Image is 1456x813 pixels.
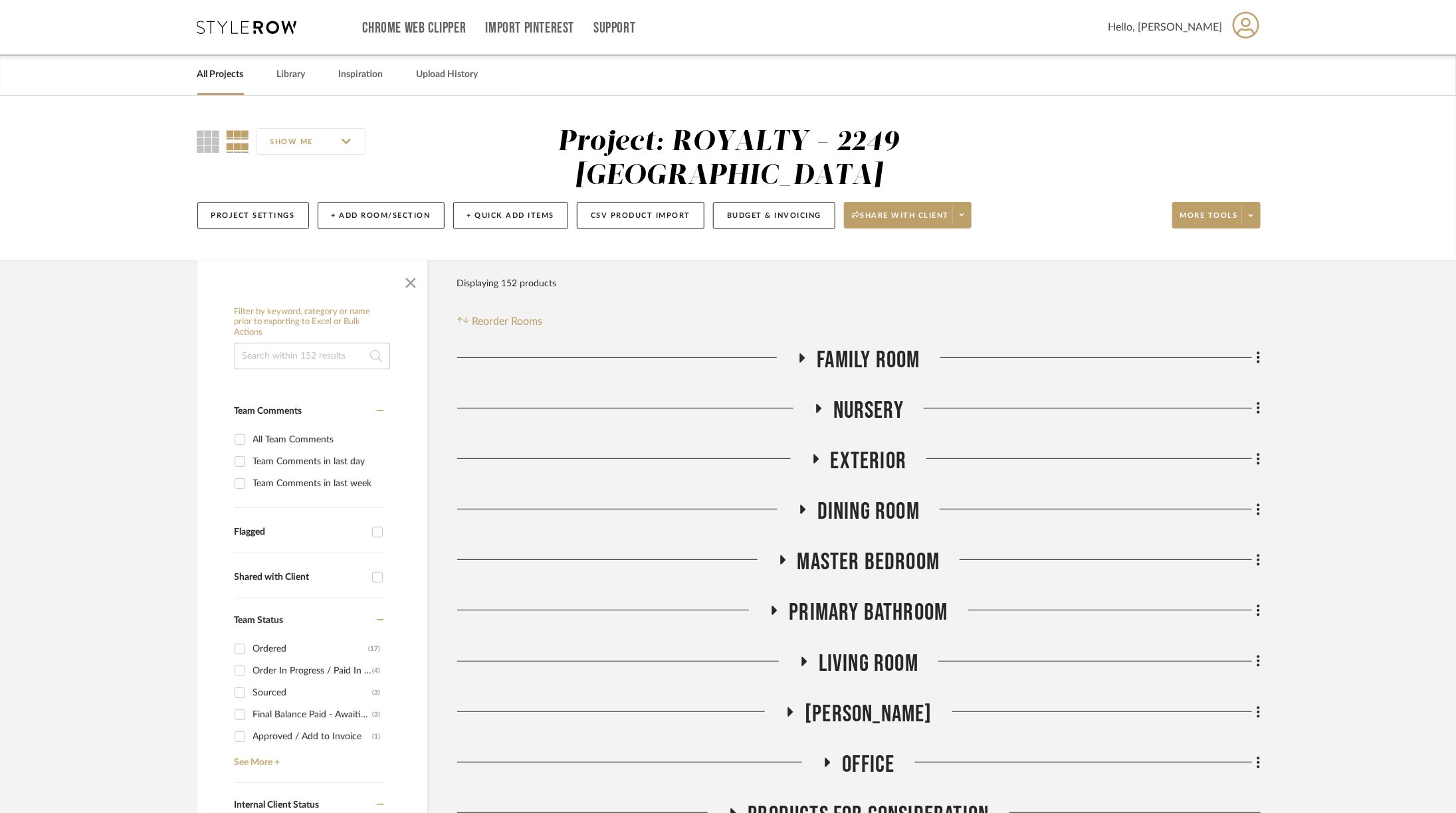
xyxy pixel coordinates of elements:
[1172,202,1261,228] button: More tools
[197,202,309,229] button: Project Settings
[253,638,369,660] div: Ordered
[253,660,373,681] div: Order In Progress / Paid In Full / Freight Quote Req'd
[235,527,365,538] div: Flagged
[253,429,381,450] div: All Team Comments
[397,267,424,294] button: Close
[373,726,381,747] div: (1)
[339,66,383,84] a: Inspiration
[457,270,557,297] div: Displaying 152 products
[369,638,381,660] div: (17)
[558,128,900,190] div: Project: ROYALTY - 2249 [GEOGRAPHIC_DATA]
[197,66,244,84] a: All Projects
[817,497,920,526] span: Dining Room
[789,598,948,627] span: Primary Bathroom
[318,202,445,229] button: + Add Room/Section
[842,751,894,779] span: Office
[713,202,835,229] button: Budget & Invoicing
[417,66,478,84] a: Upload History
[253,726,373,747] div: Approved / Add to Invoice
[253,473,381,494] div: Team Comments in last week
[457,314,543,329] button: Reorder Rooms
[235,800,320,810] span: Internal Client Status
[235,406,302,416] span: Team Comments
[831,447,907,476] span: Exterior
[373,682,381,703] div: (3)
[472,314,542,329] span: Reorder Rooms
[235,307,390,338] h6: Filter by keyword, category or name prior to exporting to Excel or Bulk Actions
[819,650,918,678] span: Living Room
[577,202,704,229] button: CSV Product Import
[235,343,390,369] input: Search within 152 results
[833,397,904,425] span: Nursery
[235,572,365,583] div: Shared with Client
[253,682,373,703] div: Sourced
[277,66,306,84] a: Library
[231,747,384,768] a: See More +
[253,451,381,472] div: Team Comments in last day
[235,616,284,625] span: Team Status
[373,704,381,725] div: (3)
[844,202,972,228] button: Share with client
[373,660,381,681] div: (4)
[485,23,574,34] a: Import Pinterest
[363,23,467,34] a: Chrome Web Clipper
[253,704,373,725] div: Final Balance Paid - Awaiting Shipping
[593,23,635,34] a: Support
[817,346,920,375] span: Family Room
[1180,211,1238,230] span: More tools
[852,211,949,230] span: Share with client
[453,202,569,229] button: + Quick Add Items
[805,700,932,729] span: [PERSON_NAME]
[797,548,940,577] span: Master Bedroom
[1108,19,1223,35] span: Hello, [PERSON_NAME]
